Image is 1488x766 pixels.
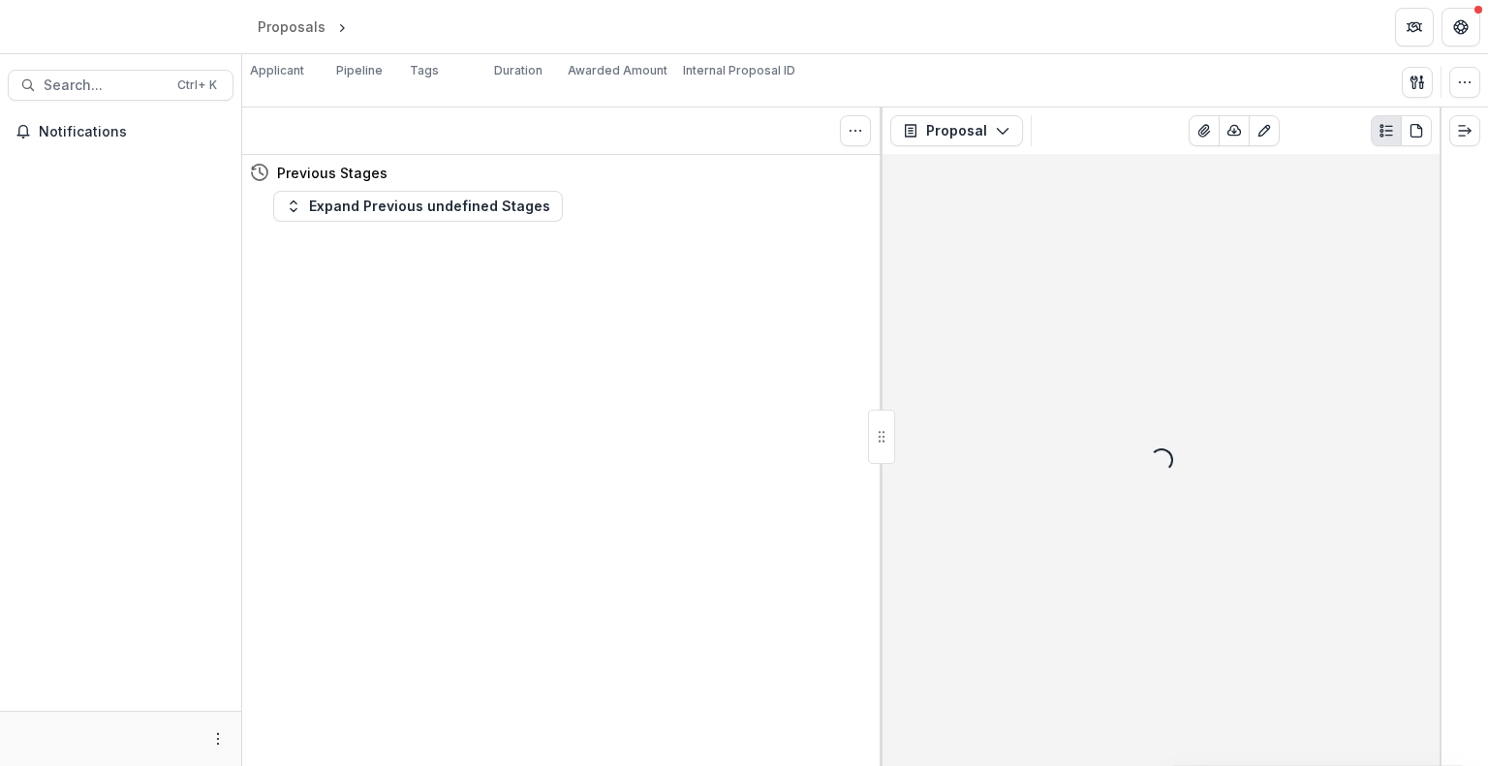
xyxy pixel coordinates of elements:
[1395,8,1434,46] button: Partners
[1371,115,1402,146] button: Plaintext view
[336,62,383,79] p: Pipeline
[568,62,667,79] p: Awarded Amount
[44,77,166,94] span: Search...
[258,16,325,37] div: Proposals
[173,75,221,96] div: Ctrl + K
[1441,8,1480,46] button: Get Help
[39,124,226,140] span: Notifications
[206,727,230,751] button: More
[273,191,563,222] button: Expand Previous undefined Stages
[1189,115,1220,146] button: View Attached Files
[277,163,387,183] h4: Previous Stages
[890,115,1023,146] button: Proposal
[410,62,439,79] p: Tags
[250,62,304,79] p: Applicant
[8,116,233,147] button: Notifications
[840,115,871,146] button: Toggle View Cancelled Tasks
[1449,115,1480,146] button: Expand right
[1401,115,1432,146] button: PDF view
[250,13,433,41] nav: breadcrumb
[494,62,542,79] p: Duration
[8,70,233,101] button: Search...
[683,62,795,79] p: Internal Proposal ID
[250,13,333,41] a: Proposals
[1249,115,1280,146] button: Edit as form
